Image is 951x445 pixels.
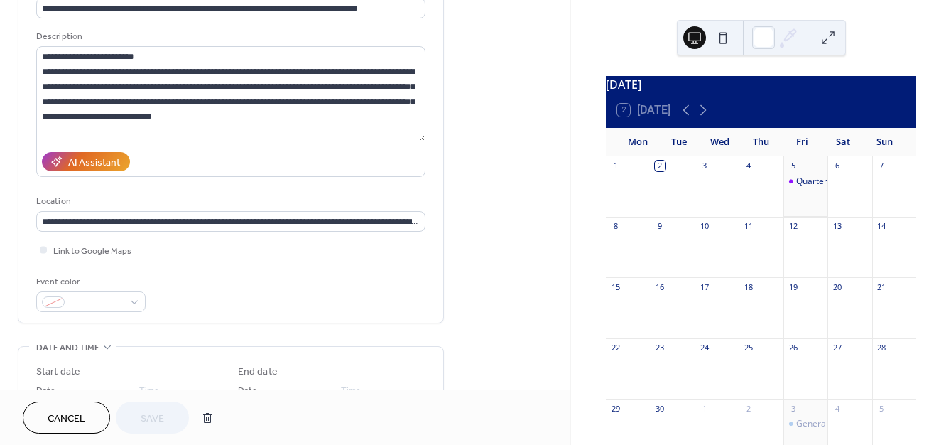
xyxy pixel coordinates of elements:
[341,383,361,398] span: Time
[36,194,423,209] div: Location
[700,128,741,156] div: Wed
[53,244,131,259] span: Link to Google Maps
[617,128,658,156] div: Mon
[743,221,754,232] div: 11
[743,403,754,414] div: 2
[876,403,887,414] div: 5
[832,161,842,171] div: 6
[832,221,842,232] div: 13
[655,161,665,171] div: 2
[876,282,887,292] div: 21
[610,282,621,292] div: 15
[139,383,159,398] span: Time
[832,343,842,353] div: 27
[238,365,278,380] div: End date
[48,412,85,427] span: Cancel
[822,128,864,156] div: Sat
[610,403,621,414] div: 29
[36,365,80,380] div: Start date
[238,383,257,398] span: Date
[788,221,798,232] div: 12
[788,282,798,292] div: 19
[610,343,621,353] div: 22
[782,128,823,156] div: Fri
[610,161,621,171] div: 1
[743,161,754,171] div: 4
[788,343,798,353] div: 26
[606,76,916,93] div: [DATE]
[832,282,842,292] div: 20
[876,221,887,232] div: 14
[36,274,143,289] div: Event color
[699,221,710,232] div: 10
[783,176,827,188] div: Quarterly General Coalition Meeting 10-Noon
[42,152,130,171] button: AI Assistant
[699,282,710,292] div: 17
[655,343,665,353] div: 23
[36,383,55,398] span: Date
[655,221,665,232] div: 9
[655,403,665,414] div: 30
[832,403,842,414] div: 4
[788,403,798,414] div: 3
[610,221,621,232] div: 8
[699,343,710,353] div: 24
[743,343,754,353] div: 25
[699,161,710,171] div: 3
[68,156,120,171] div: AI Assistant
[788,161,798,171] div: 5
[783,418,827,430] div: General Coalition Training: The Ohio Fire Chiefs Response Plan by Fire Chief Mike Carroll
[699,403,710,414] div: 1
[36,29,423,44] div: Description
[741,128,782,156] div: Thu
[876,343,887,353] div: 28
[743,282,754,292] div: 18
[23,402,110,434] button: Cancel
[36,341,99,355] span: Date and time
[876,161,887,171] div: 7
[864,128,905,156] div: Sun
[658,128,700,156] div: Tue
[655,282,665,292] div: 16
